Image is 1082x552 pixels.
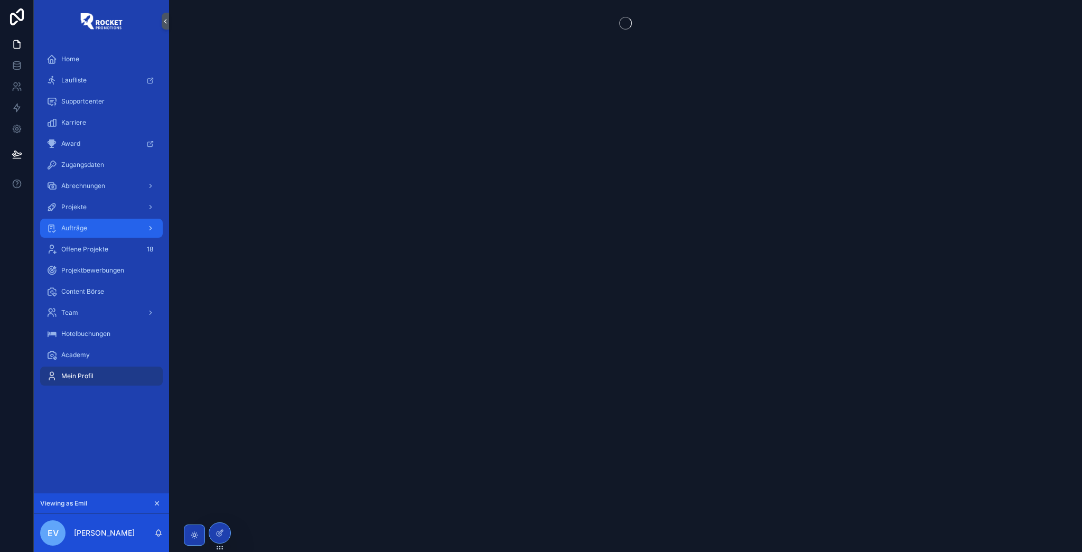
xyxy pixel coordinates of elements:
a: Zugangsdaten [40,155,163,174]
span: Home [61,55,79,63]
span: Projekte [61,203,87,211]
a: Team [40,303,163,322]
span: Offene Projekte [61,245,108,254]
a: Content Börse [40,282,163,301]
span: Karriere [61,118,86,127]
a: Projekte [40,198,163,217]
span: Mein Profil [61,372,94,380]
span: Content Börse [61,287,104,296]
a: Abrechnungen [40,176,163,195]
a: Karriere [40,113,163,132]
span: Team [61,308,78,317]
a: Home [40,50,163,69]
span: EV [48,527,59,539]
div: scrollable content [34,42,169,399]
a: Hotelbuchungen [40,324,163,343]
span: Hotelbuchungen [61,330,110,338]
div: 18 [144,243,156,256]
a: Aufträge [40,219,163,238]
a: Offene Projekte18 [40,240,163,259]
span: Supportcenter [61,97,105,106]
a: Academy [40,345,163,364]
span: Award [61,139,80,148]
a: Mein Profil [40,367,163,386]
a: Supportcenter [40,92,163,111]
span: Aufträge [61,224,87,232]
span: Projektbewerbungen [61,266,124,275]
span: Academy [61,351,90,359]
span: Viewing as Emil [40,499,87,508]
a: Award [40,134,163,153]
a: Projektbewerbungen [40,261,163,280]
p: [PERSON_NAME] [74,528,135,538]
span: Laufliste [61,76,87,85]
img: App logo [80,13,123,30]
a: Laufliste [40,71,163,90]
span: Zugangsdaten [61,161,104,169]
span: Abrechnungen [61,182,105,190]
